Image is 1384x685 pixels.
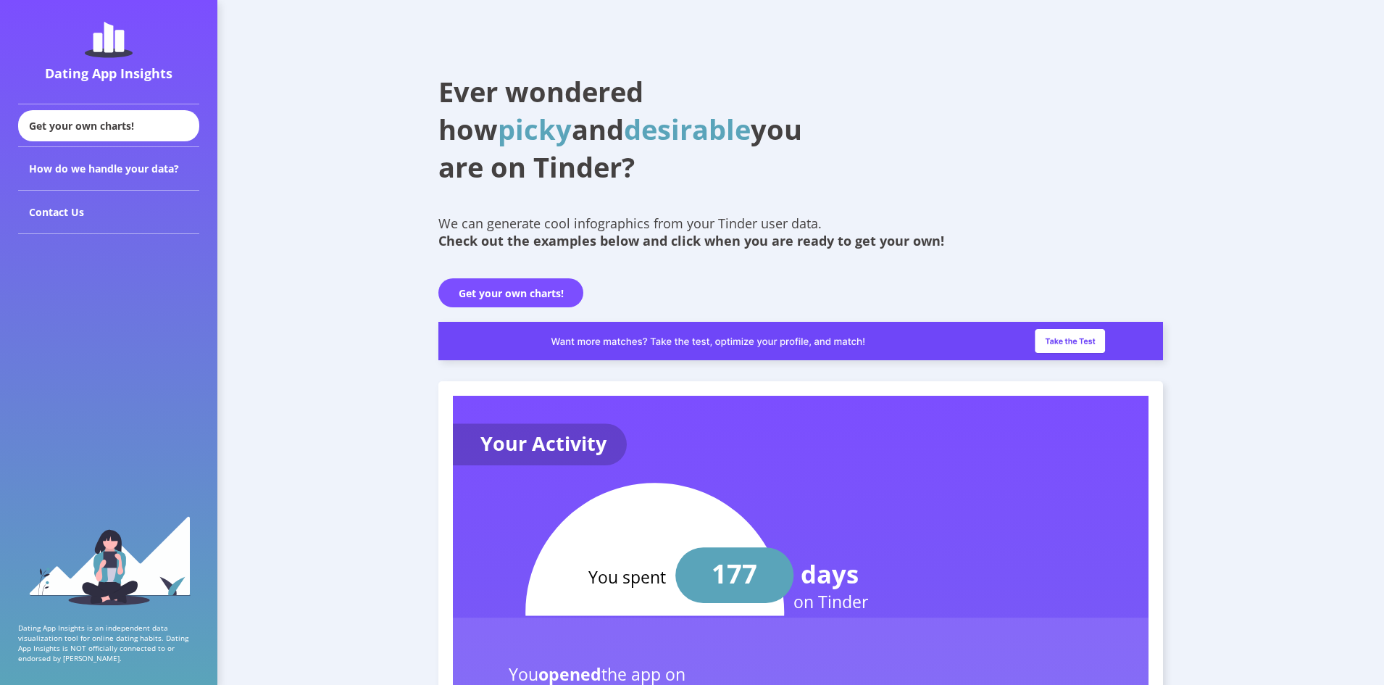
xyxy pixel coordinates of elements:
text: days [801,557,859,591]
b: Check out the examples below and click when you are ready to get your own! [438,232,944,249]
div: How do we handle your data? [18,147,199,191]
text: You spent [588,565,666,589]
div: We can generate cool infographics from your Tinder user data. [438,215,1163,249]
text: on Tinder [793,590,869,613]
img: dating-app-insights-logo.5abe6921.svg [85,22,133,58]
h1: Ever wondered how and you are on Tinder? [438,72,837,186]
text: Your Activity [480,430,607,457]
div: Dating App Insights [22,65,196,82]
div: Contact Us [18,191,199,234]
div: Get your own charts! [18,110,199,141]
img: roast_slim_banner.a2e79667.png [438,322,1163,360]
span: picky [498,110,572,148]
text: 177 [712,555,757,591]
p: Dating App Insights is an independent data visualization tool for online dating habits. Dating Ap... [18,623,199,663]
img: sidebar_girl.91b9467e.svg [28,515,191,605]
span: desirable [624,110,751,148]
button: Get your own charts! [438,278,583,307]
